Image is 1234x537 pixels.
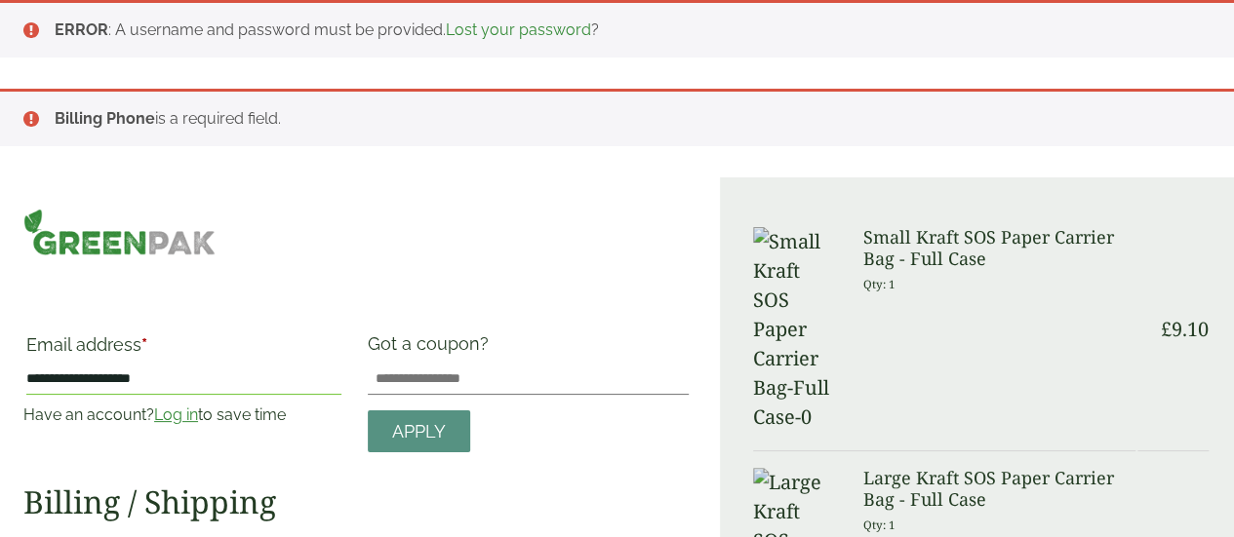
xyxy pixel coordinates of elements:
small: Qty: 1 [863,518,896,532]
img: GreenPak Supplies [23,209,216,255]
a: Log in [154,405,198,424]
span: £ [1161,316,1172,342]
a: Apply [368,410,470,452]
h2: Billing / Shipping [23,483,689,520]
h3: Large Kraft SOS Paper Carrier Bag - Full Case [863,468,1135,510]
strong: ERROR [55,20,108,39]
li: : A username and password must be provided. ? [55,19,1203,42]
abbr: required [141,334,147,355]
small: Qty: 1 [863,277,896,291]
p: Have an account? to save time [23,403,344,427]
img: Small Kraft SOS Paper Carrier Bag-Full Case-0 [753,227,840,432]
label: Email address [26,336,341,364]
strong: Billing Phone [55,109,155,128]
h3: Small Kraft SOS Paper Carrier Bag - Full Case [863,227,1135,269]
bdi: 9.10 [1161,316,1209,342]
li: is a required field. [55,107,1203,131]
span: Apply [392,421,446,442]
label: Got a coupon? [368,333,497,364]
a: Lost your password [446,20,591,39]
